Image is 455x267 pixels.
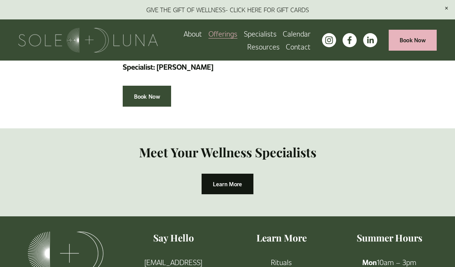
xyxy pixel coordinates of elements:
[234,231,329,244] h4: Learn More
[244,27,277,40] a: Specialists
[208,28,237,39] span: Offerings
[343,33,357,47] a: facebook-unauth
[342,231,437,244] h4: Summer Hours
[123,86,171,107] a: Book Now
[202,174,253,195] a: Learn More
[208,27,237,40] a: folder dropdown
[363,33,377,47] a: LinkedIn
[362,257,377,267] strong: Mon
[322,33,336,47] a: instagram-unauth
[184,27,202,40] a: About
[286,40,311,53] a: Contact
[70,144,385,160] h3: Meet Your Wellness Specialists
[247,40,280,53] a: folder dropdown
[126,231,221,244] h4: Say Hello
[283,27,311,40] a: Calendar
[389,30,437,51] a: Book Now
[18,28,158,53] img: Sole + Luna
[247,41,280,52] span: Resources
[123,62,213,72] strong: Specialist: [PERSON_NAME]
